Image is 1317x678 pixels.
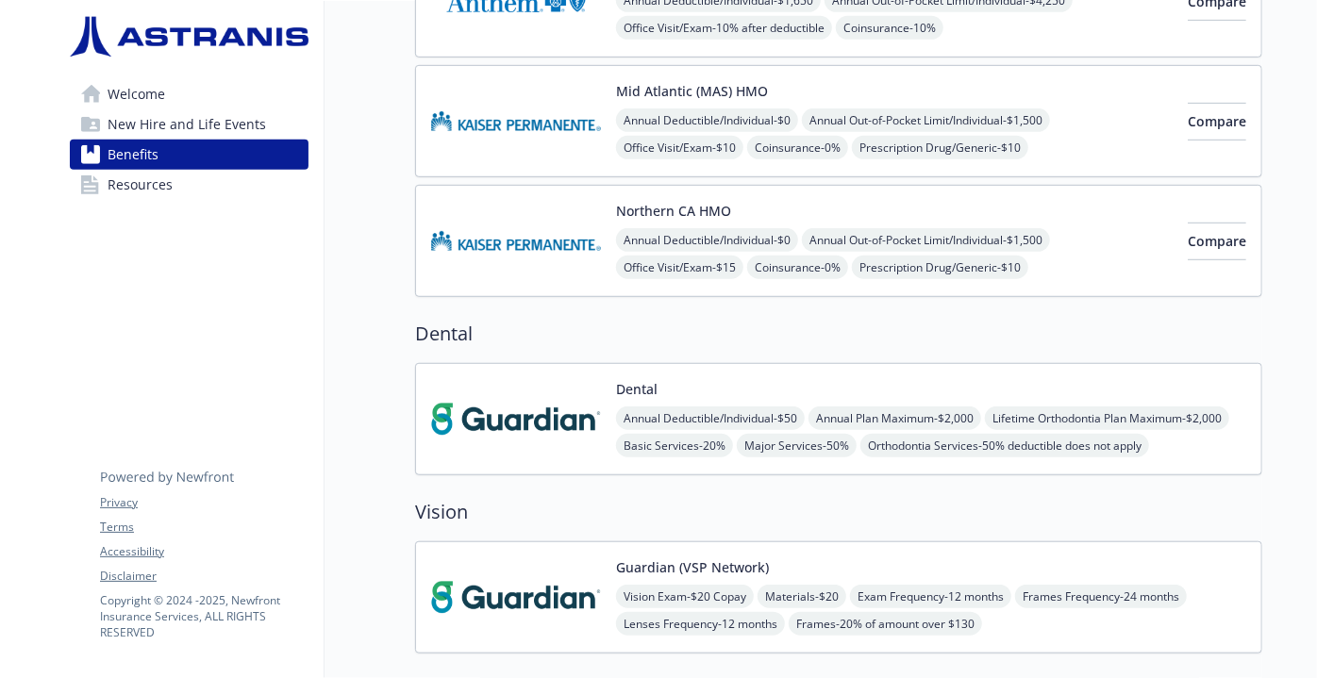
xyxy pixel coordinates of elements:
[70,170,308,200] a: Resources
[431,557,601,637] img: Guardian carrier logo
[616,585,754,608] span: Vision Exam - $20 Copay
[1015,585,1187,608] span: Frames Frequency - 24 months
[852,136,1028,159] span: Prescription Drug/Generic - $10
[1188,103,1246,141] button: Compare
[1188,223,1246,260] button: Compare
[100,494,308,511] a: Privacy
[415,320,1262,348] h2: Dental
[108,109,266,140] span: New Hire and Life Events
[100,568,308,585] a: Disclaimer
[616,256,743,279] span: Office Visit/Exam - $15
[802,228,1050,252] span: Annual Out-of-Pocket Limit/Individual - $1,500
[616,379,658,399] button: Dental
[852,256,1028,279] span: Prescription Drug/Generic - $10
[616,136,743,159] span: Office Visit/Exam - $10
[616,228,798,252] span: Annual Deductible/Individual - $0
[415,498,1262,526] h2: Vision
[616,406,805,430] span: Annual Deductible/Individual - $50
[616,81,768,101] button: Mid Atlantic (MAS) HMO
[850,585,1011,608] span: Exam Frequency - 12 months
[616,557,769,577] button: Guardian (VSP Network)
[809,406,981,430] span: Annual Plan Maximum - $2,000
[789,612,982,636] span: Frames - 20% of amount over $130
[108,140,158,170] span: Benefits
[431,379,601,459] img: Guardian carrier logo
[616,434,733,457] span: Basic Services - 20%
[747,136,848,159] span: Coinsurance - 0%
[108,170,173,200] span: Resources
[1188,112,1246,130] span: Compare
[985,406,1229,430] span: Lifetime Orthodontia Plan Maximum - $2,000
[758,585,846,608] span: Materials - $20
[860,434,1149,457] span: Orthodontia Services - 50% deductible does not apply
[802,108,1050,132] span: Annual Out-of-Pocket Limit/Individual - $1,500
[108,79,165,109] span: Welcome
[70,79,308,109] a: Welcome
[100,592,308,640] p: Copyright © 2024 - 2025 , Newfront Insurance Services, ALL RIGHTS RESERVED
[70,140,308,170] a: Benefits
[616,201,731,221] button: Northern CA HMO
[836,16,943,40] span: Coinsurance - 10%
[616,108,798,132] span: Annual Deductible/Individual - $0
[431,201,601,281] img: Kaiser Permanente Insurance Company carrier logo
[737,434,857,457] span: Major Services - 50%
[100,543,308,560] a: Accessibility
[747,256,848,279] span: Coinsurance - 0%
[100,519,308,536] a: Terms
[431,81,601,161] img: Kaiser Permanente Insurance Company carrier logo
[616,612,785,636] span: Lenses Frequency - 12 months
[616,16,832,40] span: Office Visit/Exam - 10% after deductible
[1188,232,1246,250] span: Compare
[70,109,308,140] a: New Hire and Life Events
